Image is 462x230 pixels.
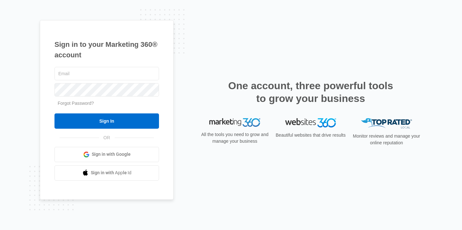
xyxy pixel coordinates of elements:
[275,132,346,139] p: Beautiful websites that drive results
[54,113,159,129] input: Sign In
[99,134,115,141] span: OR
[209,118,260,127] img: Marketing 360
[226,79,395,105] h2: One account, three powerful tools to grow your business
[91,169,132,176] span: Sign in with Apple Id
[199,131,271,145] p: All the tools you need to grow and manage your business
[361,118,412,129] img: Top Rated Local
[92,151,131,158] span: Sign in with Google
[351,133,422,146] p: Monitor reviews and manage your online reputation
[54,67,159,80] input: Email
[54,147,159,162] a: Sign in with Google
[285,118,336,127] img: Websites 360
[58,101,94,106] a: Forgot Password?
[54,165,159,181] a: Sign in with Apple Id
[54,39,159,60] h1: Sign in to your Marketing 360® account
